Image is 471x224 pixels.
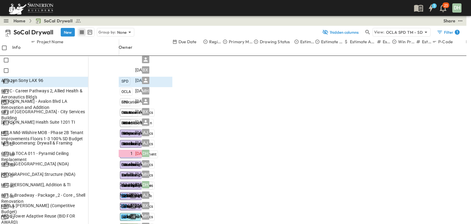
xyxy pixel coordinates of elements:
span: Celine [GEOGRAPHIC_DATA] (NDA) [1,161,69,167]
p: View: [374,29,385,36]
div: BX [142,108,149,115]
p: Due Date [178,39,196,45]
span: [PERSON_NAME] Health Suite 1201 TI [1,119,75,125]
p: None [117,29,127,35]
span: [PERSON_NAME] - Avalon Blvd LA Renovation and Addition [1,98,87,110]
div: Owner [119,39,172,56]
p: Project Name [37,39,63,45]
p: OCLA SPD TM - SD [386,29,423,35]
p: Estimate Round [383,39,392,45]
img: 6c363589ada0b36f064d841b69d3a419a338230e66bb0a533688fa5cc3e9e735.png [7,2,55,14]
div: Info [12,39,31,56]
span: Meta Boomerang: Drywall & Framing [1,140,73,146]
div: AJ [142,139,149,147]
span: CSULB TOCA 011 - Pyramid Ceiling Replacement [1,150,87,163]
span: Amazon Sony LAX 96 [1,77,43,83]
div: MH [142,212,149,220]
a: Home [13,18,25,24]
p: Estimate Type [300,39,315,45]
p: Drawing Status [260,39,290,45]
div: AJ [142,191,149,199]
div: table view [77,28,94,37]
div: Filter [437,29,460,35]
nav: breadcrumbs [13,18,85,24]
p: Estimate Amount [350,39,377,45]
button: test [457,17,464,25]
h6: 1 [457,30,458,35]
button: kanban view [86,29,94,36]
div: MH [142,171,149,178]
span: SoCal Drywall [44,18,73,24]
p: Primary Market [229,39,254,45]
button: 1hidden columns [319,28,363,37]
div: Share [443,18,455,24]
div: MH [142,87,149,95]
span: 801 S. Broadway - Package _2 - Core _ Shell Renovation [1,192,87,204]
p: 23 [444,3,448,8]
div: MH [142,160,149,168]
span: Loeb & [PERSON_NAME] (Competitive Budget) [1,203,87,215]
div: DH [142,181,149,188]
div: DH [452,3,461,13]
button: row view [78,29,86,36]
p: SoCal Drywall [13,28,53,37]
h6: 1 [434,3,435,8]
p: Estimate Number [422,39,432,45]
p: Group by: [98,29,116,35]
div: BX [142,66,149,74]
span: [GEOGRAPHIC_DATA] Structure (NDA) [1,171,76,177]
span: SBVC - Career Pathways 2, Allied Health & Aeronautics Bldg's [1,88,87,100]
p: Region [209,39,223,45]
span: USC [PERSON_NAME], Addition & TI [1,182,71,188]
div: DH [142,150,149,157]
span: City of [GEOGRAPHIC_DATA] - City Services Building [1,109,87,121]
div: BX [142,202,149,209]
p: Estimate Status [321,39,344,45]
span: UCLA Mid-Wilshire MOB - Phase 2B Tenant Improvements Floors 1-3 100% SD Budget [1,129,87,142]
p: Win Probability [398,39,416,45]
div: AJ [142,129,149,136]
p: P-Code [438,39,453,45]
button: New [61,28,75,37]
